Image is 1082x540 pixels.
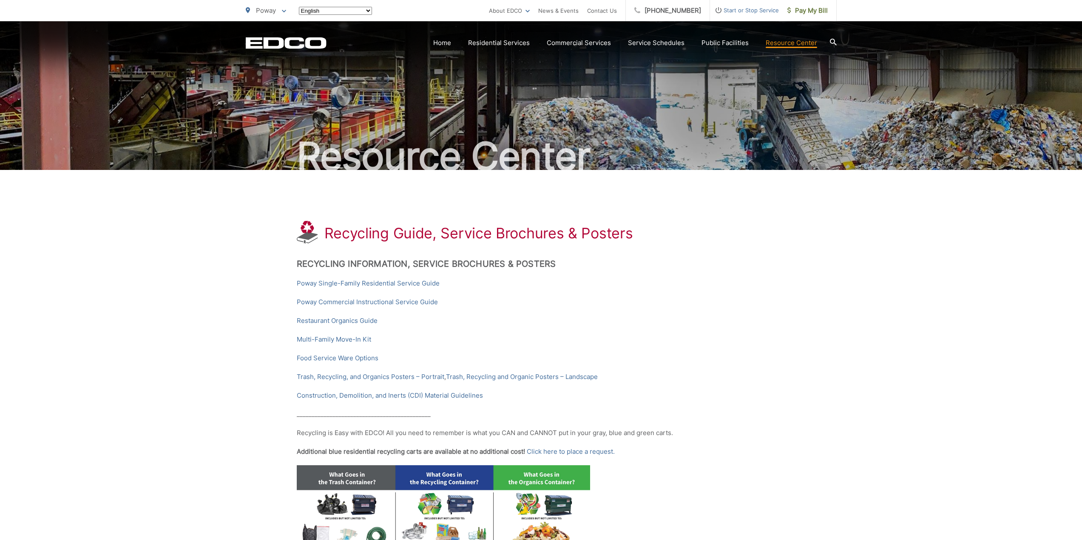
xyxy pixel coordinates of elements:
[297,428,786,438] p: Recycling is Easy with EDCO! All you need to remember is what you CAN and CANNOT put in your gray...
[297,353,378,363] a: Food Service Ware Options
[297,316,378,326] a: Restaurant Organics Guide
[297,372,786,382] p: ,
[297,278,440,288] a: Poway Single-Family Residential Service Guide
[299,7,372,15] select: Select a language
[628,38,684,48] a: Service Schedules
[766,38,817,48] a: Resource Center
[433,38,451,48] a: Home
[246,37,327,49] a: EDCD logo. Return to the homepage.
[297,259,786,269] h2: Recycling Information, Service Brochures & Posters
[489,6,530,16] a: About EDCO
[547,38,611,48] a: Commercial Services
[701,38,749,48] a: Public Facilities
[468,38,530,48] a: Residential Services
[297,297,438,307] a: Poway Commercial Instructional Service Guide
[587,6,617,16] a: Contact Us
[446,372,598,382] a: Trash, Recycling and Organic Posters – Landscape
[297,372,444,382] a: Trash, Recycling, and Organics Posters – Portrait
[787,6,828,16] span: Pay My Bill
[527,447,615,457] a: Click here to place a request.
[246,135,837,178] h2: Resource Center
[297,390,483,401] a: Construction, Demolition, and Inerts (CDI) Material Guidelines
[324,225,633,242] h1: Recycling Guide, Service Brochures & Posters
[256,6,276,14] span: Poway
[538,6,579,16] a: News & Events
[297,409,786,419] p: _____________________________________________
[297,334,371,345] a: Multi-Family Move-In Kit
[297,447,525,455] strong: Additional blue residential recycling carts are available at no additional cost!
